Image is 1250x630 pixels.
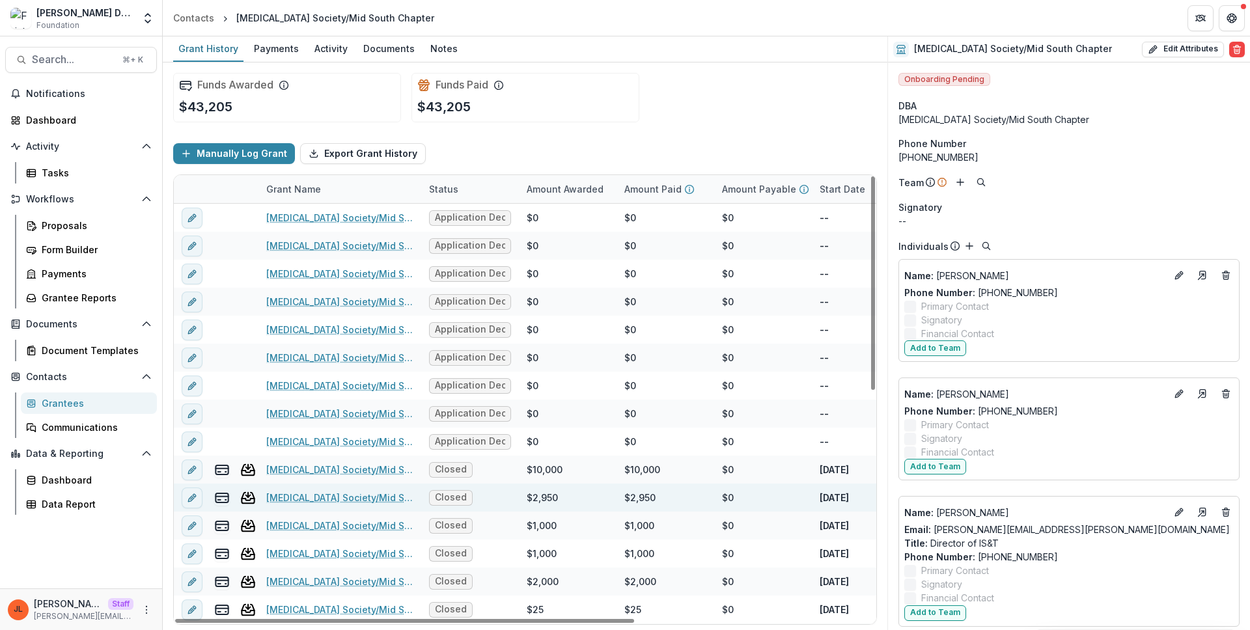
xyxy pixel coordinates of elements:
[34,597,103,610] p: [PERSON_NAME]
[417,97,471,116] p: $43,205
[722,351,734,364] div: $0
[179,97,232,116] p: $43,205
[820,603,849,616] p: [DATE]
[820,547,849,560] p: [DATE]
[26,141,136,152] span: Activity
[42,344,146,357] div: Document Templates
[5,189,157,210] button: Open Workflows
[898,137,966,150] span: Phone Number
[435,324,505,335] span: Application Declined
[1192,265,1213,286] a: Go to contact
[722,323,734,336] div: $0
[820,351,829,364] p: --
[266,547,413,560] a: [MEDICAL_DATA] Society/Mid South Chapter - [DATE]
[898,73,990,86] span: Onboarding Pending
[36,6,133,20] div: [PERSON_NAME] Data Sandbox
[266,379,413,392] a: [MEDICAL_DATA] Society/Mid South Chapter -
[898,113,1240,126] div: [MEDICAL_DATA] Society/Mid South Chapter
[42,420,146,434] div: Communications
[21,239,157,260] a: Form Builder
[527,407,538,420] div: $0
[898,240,949,253] p: Individuals
[624,351,636,364] div: $0
[904,550,1234,564] p: [PHONE_NUMBER]
[904,506,1166,519] p: [PERSON_NAME]
[421,175,519,203] div: Status
[820,463,849,476] p: [DATE]
[26,319,136,330] span: Documents
[722,435,734,448] div: $0
[904,269,1166,282] p: [PERSON_NAME]
[904,524,931,535] span: Email:
[820,295,829,308] p: --
[168,8,219,27] a: Contacts
[182,208,202,228] button: edit
[624,547,654,560] div: $1,000
[519,175,617,203] div: Amount Awarded
[249,36,304,62] a: Payments
[624,491,656,504] div: $2,950
[21,417,157,438] a: Communications
[435,296,505,307] span: Application Declined
[34,610,133,622] p: [PERSON_NAME][EMAIL_ADDRESS][DOMAIN_NAME]
[722,603,734,616] div: $0
[266,211,413,225] a: [MEDICAL_DATA] Society/Mid South Chapter -
[266,519,413,532] a: [MEDICAL_DATA] Society/Mid South Chapter - [DATE]
[42,243,146,256] div: Form Builder
[812,175,910,203] div: Start Date
[921,313,962,327] span: Signatory
[921,445,994,459] span: Financial Contact
[182,236,202,256] button: edit
[722,182,796,196] p: Amount Payable
[26,372,136,383] span: Contacts
[266,351,413,364] a: [MEDICAL_DATA] Society/Mid South Chapter -
[5,109,157,131] a: Dashboard
[722,547,734,560] div: $0
[624,407,636,420] div: $0
[527,435,538,448] div: $0
[722,575,734,588] div: $0
[904,387,1166,401] a: Name: [PERSON_NAME]
[173,39,243,58] div: Grant History
[527,295,538,308] div: $0
[182,543,202,564] button: edit
[266,463,413,476] a: [MEDICAL_DATA] Society/Mid South Chapter - [DATE]
[904,286,1234,299] p: [PHONE_NUMBER]
[266,575,413,588] a: [MEDICAL_DATA] Society/Mid South Chapter - [DATE]
[435,492,467,503] span: Closed
[527,351,538,364] div: $0
[1229,42,1245,57] button: Delete
[21,469,157,491] a: Dashboard
[182,431,202,452] button: edit
[21,263,157,284] a: Payments
[266,267,413,281] a: [MEDICAL_DATA] Society/Mid South Chapter -
[435,352,505,363] span: Application Declined
[527,379,538,392] div: $0
[617,175,714,203] div: Amount Paid
[904,523,1230,536] a: Email: [PERSON_NAME][EMAIL_ADDRESS][PERSON_NAME][DOMAIN_NAME]
[309,36,353,62] a: Activity
[1171,504,1187,520] button: Edit
[42,473,146,487] div: Dashboard
[168,8,439,27] nav: breadcrumb
[527,239,538,253] div: $0
[435,380,505,391] span: Application Declined
[722,463,734,476] div: $0
[527,463,562,476] div: $10,000
[722,407,734,420] div: $0
[921,299,989,313] span: Primary Contact
[435,436,505,447] span: Application Declined
[921,564,989,577] span: Primary Contact
[921,577,962,591] span: Signatory
[21,287,157,308] a: Grantee Reports
[527,603,544,616] div: $25
[962,238,977,254] button: Add
[21,392,157,414] a: Grantees
[714,175,812,203] div: Amount Payable
[1219,5,1245,31] button: Get Help
[436,79,488,91] h2: Funds Paid
[435,240,505,251] span: Application Declined
[1171,386,1187,402] button: Edit
[182,292,202,312] button: edit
